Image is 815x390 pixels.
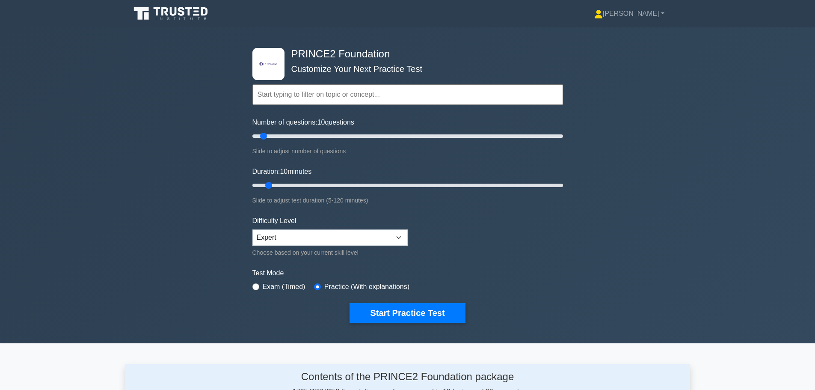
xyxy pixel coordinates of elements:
[252,247,408,258] div: Choose based on your current skill level
[324,282,409,292] label: Practice (With explanations)
[252,195,563,205] div: Slide to adjust test duration (5-120 minutes)
[252,117,354,128] label: Number of questions: questions
[263,282,305,292] label: Exam (Timed)
[317,119,325,126] span: 10
[252,84,563,105] input: Start typing to filter on topic or concept...
[288,48,521,60] h4: PRINCE2 Foundation
[252,268,563,278] label: Test Mode
[252,167,312,177] label: Duration: minutes
[206,371,609,383] h4: Contents of the PRINCE2 Foundation package
[350,303,465,323] button: Start Practice Test
[574,5,685,22] a: [PERSON_NAME]
[252,216,296,226] label: Difficulty Level
[280,168,287,175] span: 10
[252,146,563,156] div: Slide to adjust number of questions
